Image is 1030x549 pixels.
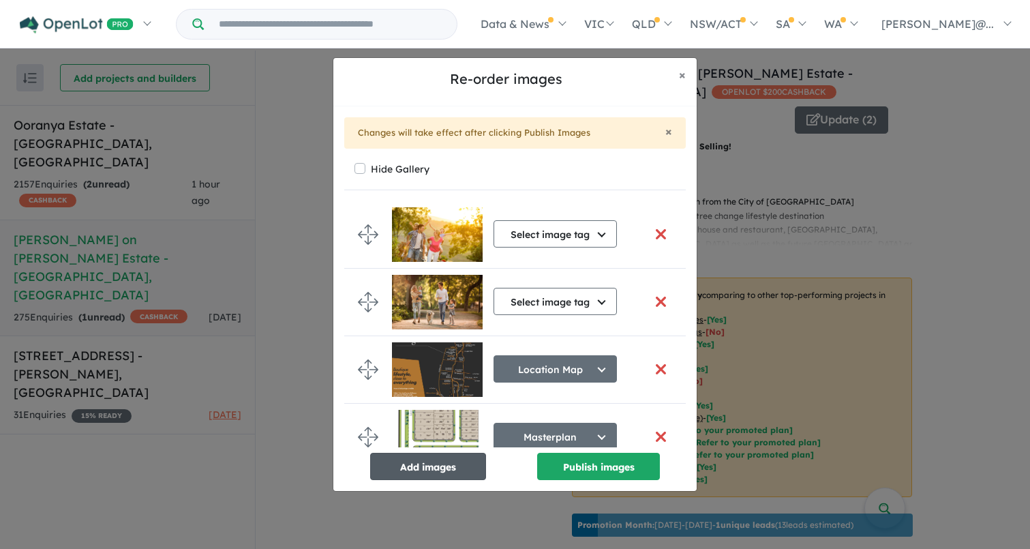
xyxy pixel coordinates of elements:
img: Kelly%20on%20Lithgow%20Estate%20-%20Beveridge%20Location%20map.jpeg [392,342,483,397]
span: [PERSON_NAME]@... [881,17,994,31]
label: Hide Gallery [371,160,429,179]
button: Add images [370,453,486,480]
span: × [679,67,686,83]
img: Kelly%20on%20Lithgow%20Estate%20-%20Beveridge%20Family.jpeg [392,275,483,329]
img: drag.svg [358,292,378,312]
img: drag.svg [358,359,378,380]
input: Try estate name, suburb, builder or developer [207,10,454,39]
div: Changes will take effect after clicking Publish Images [344,117,686,149]
button: Select image tag [494,288,617,315]
img: Kelly%20on%20Lithgow%20Estate%20-%20Beveridge%20Family%202.jpeg [392,207,483,262]
button: Masterplan [494,423,617,450]
img: drag.svg [358,427,378,447]
img: Kelly%20on%20Lithgow%20Estate%20-%20Beveridge%20Masterplan.jpg [392,410,483,464]
button: Select image tag [494,220,617,248]
h5: Re-order images [344,69,668,89]
button: Close [665,125,672,138]
img: drag.svg [358,224,378,245]
button: Location Map [494,355,617,383]
button: Publish images [537,453,660,480]
span: × [665,123,672,139]
img: Openlot PRO Logo White [20,16,134,33]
